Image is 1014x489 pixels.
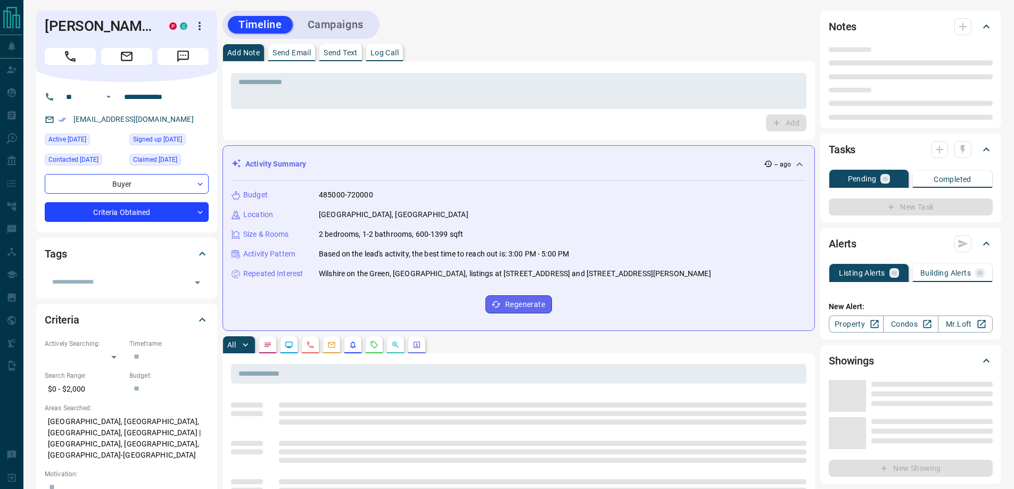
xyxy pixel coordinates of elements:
[327,341,336,349] svg: Emails
[45,413,209,464] p: [GEOGRAPHIC_DATA], [GEOGRAPHIC_DATA], [GEOGRAPHIC_DATA], [GEOGRAPHIC_DATA] | [GEOGRAPHIC_DATA], [...
[45,134,124,148] div: Sat Jan 18 2025
[829,316,884,333] a: Property
[180,22,187,30] div: condos.ca
[297,16,374,34] button: Campaigns
[370,49,399,56] p: Log Call
[243,209,273,220] p: Location
[45,202,209,222] div: Criteria Obtained
[319,189,373,201] p: 485000-720000
[45,339,124,349] p: Actively Searching:
[938,316,993,333] a: Mr.Loft
[45,371,124,380] p: Search Range:
[774,160,791,169] p: -- ago
[273,49,311,56] p: Send Email
[243,268,303,279] p: Repeated Interest
[829,231,993,256] div: Alerts
[829,352,874,369] h2: Showings
[829,348,993,374] div: Showings
[45,154,124,169] div: Mon Apr 28 2025
[319,268,711,279] p: Wilshire on the Green, [GEOGRAPHIC_DATA], listings at [STREET_ADDRESS] and [STREET_ADDRESS][PERSO...
[45,18,153,35] h1: [PERSON_NAME]
[829,235,856,252] h2: Alerts
[190,275,205,290] button: Open
[59,116,66,123] svg: Email Verified
[245,159,306,170] p: Activity Summary
[227,49,260,56] p: Add Note
[45,241,209,267] div: Tags
[45,48,96,65] span: Call
[243,189,268,201] p: Budget
[45,469,209,479] p: Motivation:
[158,48,209,65] span: Message
[324,49,358,56] p: Send Text
[848,175,877,183] p: Pending
[232,154,806,174] div: Activity Summary-- ago
[319,209,468,220] p: [GEOGRAPHIC_DATA], [GEOGRAPHIC_DATA]
[243,229,289,240] p: Size & Rooms
[920,269,971,277] p: Building Alerts
[133,134,182,145] span: Signed up [DATE]
[370,341,378,349] svg: Requests
[829,301,993,312] p: New Alert:
[243,248,295,260] p: Activity Pattern
[829,18,856,35] h2: Notes
[391,341,400,349] svg: Opportunities
[129,339,209,349] p: Timeframe:
[45,307,209,333] div: Criteria
[319,248,569,260] p: Based on the lead's activity, the best time to reach out is: 3:00 PM - 5:00 PM
[829,141,855,158] h2: Tasks
[829,14,993,39] div: Notes
[839,269,885,277] p: Listing Alerts
[45,245,67,262] h2: Tags
[129,134,209,148] div: Thu Apr 22 2021
[48,154,98,165] span: Contacted [DATE]
[45,174,209,194] div: Buyer
[263,341,272,349] svg: Notes
[45,403,209,413] p: Areas Searched:
[285,341,293,349] svg: Lead Browsing Activity
[413,341,421,349] svg: Agent Actions
[485,295,552,313] button: Regenerate
[48,134,86,145] span: Active [DATE]
[45,311,79,328] h2: Criteria
[349,341,357,349] svg: Listing Alerts
[45,380,124,398] p: $0 - $2,000
[319,229,463,240] p: 2 bedrooms, 1-2 bathrooms, 600-1399 sqft
[129,154,209,169] div: Thu Apr 22 2021
[228,16,293,34] button: Timeline
[101,48,152,65] span: Email
[129,371,209,380] p: Budget:
[829,137,993,162] div: Tasks
[102,90,115,103] button: Open
[883,316,938,333] a: Condos
[169,22,177,30] div: property.ca
[133,154,177,165] span: Claimed [DATE]
[227,341,236,349] p: All
[306,341,315,349] svg: Calls
[73,115,194,123] a: [EMAIL_ADDRESS][DOMAIN_NAME]
[934,176,971,183] p: Completed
